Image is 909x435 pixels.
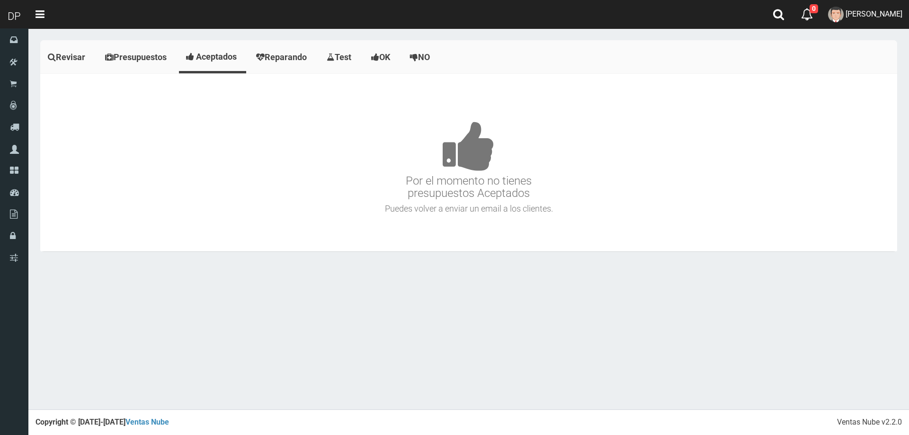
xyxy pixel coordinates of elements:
span: OK [379,52,390,62]
a: Reparando [249,43,317,72]
a: Presupuestos [98,43,177,72]
h4: Puedes volver a enviar un email a los clientes. [43,204,895,213]
span: Revisar [56,52,85,62]
span: Reparando [265,52,307,62]
span: Presupuestos [114,52,167,62]
img: User Image [828,7,844,22]
strong: Copyright © [DATE]-[DATE] [36,417,169,426]
div: Ventas Nube v2.2.0 [837,417,902,428]
a: Aceptados [179,43,246,71]
a: Revisar [40,43,95,72]
span: 0 [810,4,818,13]
a: OK [364,43,400,72]
span: [PERSON_NAME] [846,9,902,18]
span: NO [418,52,430,62]
span: Test [335,52,351,62]
span: Aceptados [196,52,237,62]
a: Test [319,43,361,72]
h3: Por el momento no tienes presupuestos Aceptados [43,93,895,200]
a: NO [402,43,440,72]
a: Ventas Nube [125,417,169,426]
